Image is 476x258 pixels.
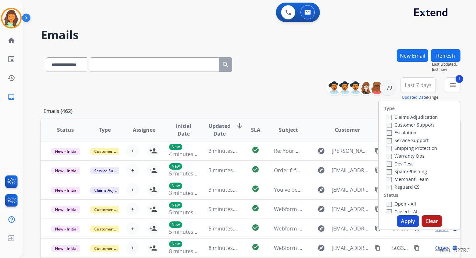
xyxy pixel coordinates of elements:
[169,202,182,208] p: New
[51,148,81,155] span: New - Initial
[209,225,243,232] span: 5 minutes ago
[252,165,259,173] mat-icon: check_circle
[332,225,371,232] span: [EMAIL_ADDRESS][DOMAIN_NAME]
[131,186,134,194] span: +
[402,95,438,100] span: Range
[7,74,15,82] mat-icon: history
[332,186,371,194] span: [EMAIL_ADDRESS][DOMAIN_NAME]
[335,126,360,134] span: Customer
[384,192,398,198] label: Status
[402,95,427,100] button: Updated Date
[452,245,458,251] mat-icon: language
[422,215,442,227] button: Clear
[2,9,20,27] img: avatar
[387,146,392,151] input: Shipping Protection
[387,208,419,215] label: Closed - All
[387,177,392,182] input: Merchant Team
[387,185,392,190] input: Reguard CS
[126,203,139,216] button: +
[51,245,81,252] span: New - Initial
[90,148,132,155] span: Customer Support
[209,186,243,193] span: 3 minutes ago
[169,228,204,235] span: 5 minutes ago
[332,205,371,213] span: [EMAIL_ADDRESS][DOMAIN_NAME]
[90,245,132,252] span: Customer Support
[126,222,139,235] button: +
[236,122,244,130] mat-icon: arrow_downward
[169,122,198,138] span: Initial Date
[435,244,448,252] span: Open
[274,167,383,174] span: Order f1fa34df-888d-4f7f-adcb-b768e62736fe
[401,77,436,93] button: Last 7 days
[252,243,259,251] mat-icon: check_circle
[387,153,425,159] label: Warranty Ops
[126,241,139,254] button: +
[332,147,371,155] span: [PERSON_NAME][EMAIL_ADDRESS][PERSON_NAME][DOMAIN_NAME]
[387,201,416,207] label: Open - All
[375,226,380,231] mat-icon: content_copy
[387,145,437,151] label: Shipping Protection
[169,221,182,228] p: New
[131,225,134,232] span: +
[432,62,460,67] span: Last Updated:
[222,61,230,69] mat-icon: search
[149,225,157,232] mat-icon: person_add
[169,144,182,150] p: New
[149,186,157,194] mat-icon: person_add
[387,129,416,136] label: Escalation
[169,170,204,177] span: 5 minutes ago
[317,147,325,155] mat-icon: explore
[169,241,182,247] p: New
[252,224,259,231] mat-icon: check_circle
[169,248,204,255] span: 8 minutes ago
[51,187,81,194] span: New - Initial
[41,107,75,115] p: Emails (462)
[131,205,134,213] span: +
[384,105,395,112] label: Type
[332,166,371,174] span: [EMAIL_ADDRESS][DOMAIN_NAME]
[387,209,392,215] input: Closed - All
[317,186,325,194] mat-icon: explore
[317,205,325,213] mat-icon: explore
[432,67,460,72] span: Just now
[387,138,392,143] input: Service Support
[149,166,157,174] mat-icon: person_add
[149,205,157,213] mat-icon: person_add
[317,225,325,232] mat-icon: explore
[387,176,429,182] label: Merchant Team
[387,169,392,174] input: Spam/Phishing
[169,151,204,158] span: 4 minutes ago
[126,164,139,177] button: +
[387,154,392,159] input: Warranty Ops
[332,244,371,252] span: [EMAIL_ADDRESS][DOMAIN_NAME]
[375,206,380,212] mat-icon: content_copy
[405,84,432,86] span: Last 7 days
[209,122,231,138] span: Updated Date
[387,161,413,167] label: Dev Test
[57,126,74,134] span: Status
[149,244,157,252] mat-icon: person_add
[445,77,460,93] button: 1
[51,226,81,232] span: New - Initial
[387,137,429,143] label: Service Support
[456,75,463,83] span: 1
[149,147,157,155] mat-icon: person_add
[375,148,380,154] mat-icon: content_copy
[252,204,259,212] mat-icon: check_circle
[387,202,392,207] input: Open - All
[209,244,243,252] span: 8 minutes ago
[90,226,132,232] span: Customer Support
[387,123,392,128] input: Customer Support
[7,37,15,44] mat-icon: home
[375,187,380,193] mat-icon: content_copy
[387,130,392,136] input: Escalation
[169,183,182,189] p: New
[387,168,427,174] label: Spam/Phishing
[90,206,132,213] span: Customer Support
[375,245,380,251] mat-icon: content_copy
[41,28,460,41] h2: Emails
[126,183,139,196] button: +
[397,215,419,227] button: Apply
[274,206,421,213] span: Webform from [EMAIL_ADDRESS][DOMAIN_NAME] on [DATE]
[51,206,81,213] span: New - Initial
